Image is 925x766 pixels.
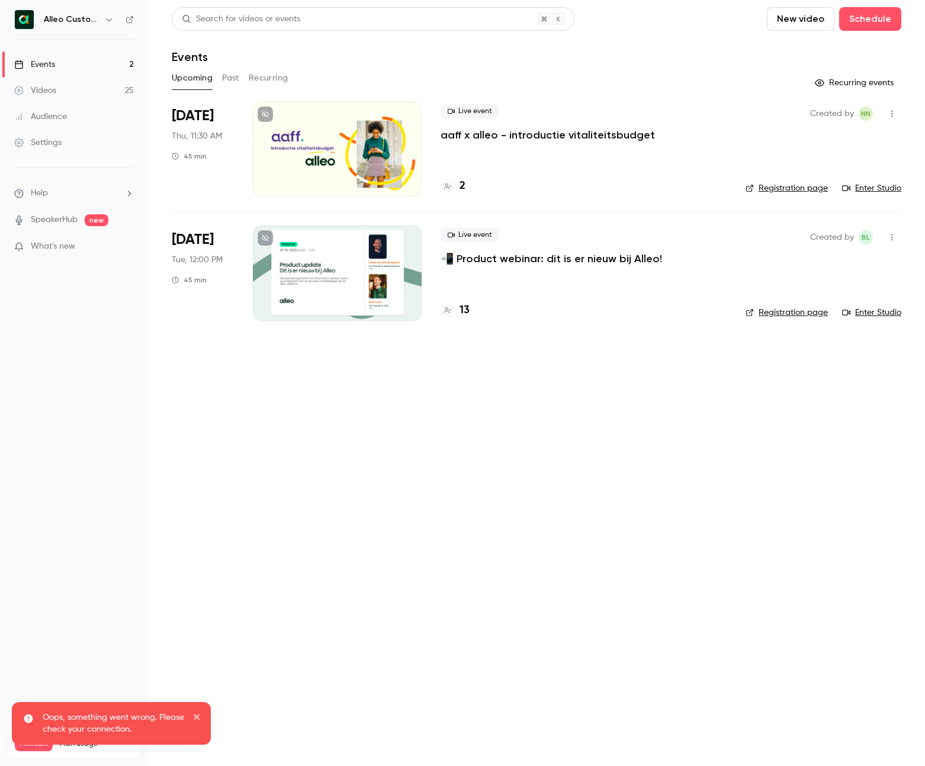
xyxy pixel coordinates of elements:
[172,275,207,285] div: 45 min
[43,712,185,735] p: Oops, something went wrong. Please check your connection.
[810,73,901,92] button: Recurring events
[460,302,470,318] h4: 13
[441,252,662,266] a: 📲 Product webinar: dit is er nieuw bij Alleo!
[861,107,871,121] span: NN
[249,69,288,88] button: Recurring
[441,104,499,118] span: Live event
[44,14,99,25] h6: Alleo Customer Success
[14,187,134,199] li: help-dropdown-opener
[172,230,214,249] span: [DATE]
[842,307,901,318] a: Enter Studio
[31,214,78,226] a: SpeakerHub
[172,107,214,125] span: [DATE]
[172,130,222,142] span: Thu, 11:30 AM
[14,85,56,96] div: Videos
[31,187,48,199] span: Help
[222,69,239,88] button: Past
[441,178,465,194] a: 2
[810,107,854,121] span: Created by
[85,214,108,226] span: new
[746,182,828,194] a: Registration page
[120,242,134,252] iframe: Noticeable Trigger
[441,302,470,318] a: 13
[839,7,901,31] button: Schedule
[193,712,201,726] button: close
[441,228,499,242] span: Live event
[172,254,223,266] span: Tue, 12:00 PM
[14,137,62,149] div: Settings
[172,50,208,64] h1: Events
[842,182,901,194] a: Enter Studio
[859,107,873,121] span: Nanke Nagtegaal
[172,102,234,197] div: Oct 2 Thu, 11:30 AM (Europe/Amsterdam)
[810,230,854,244] span: Created by
[746,307,828,318] a: Registration page
[172,152,207,161] div: 45 min
[31,240,75,253] span: What's new
[862,230,870,244] span: BL
[441,128,655,142] a: aaff x alleo - introductie vitaliteitsbudget
[14,59,55,70] div: Events
[172,226,234,320] div: Oct 7 Tue, 12:00 PM (Europe/Amsterdam)
[182,13,300,25] div: Search for videos or events
[767,7,834,31] button: New video
[15,10,34,29] img: Alleo Customer Success
[172,69,213,88] button: Upcoming
[14,111,67,123] div: Audience
[460,178,465,194] h4: 2
[859,230,873,244] span: Bernice Lohr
